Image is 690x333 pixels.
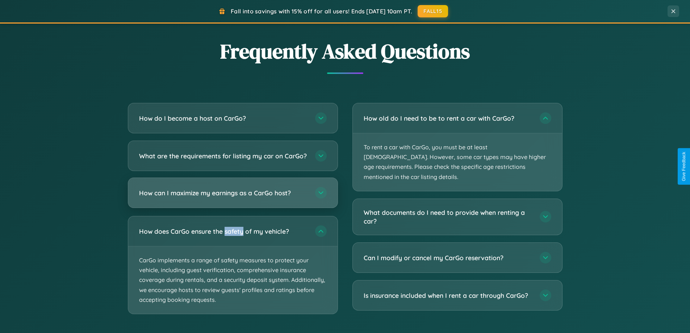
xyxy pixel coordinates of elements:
h3: How does CarGo ensure the safety of my vehicle? [139,227,308,236]
h3: What are the requirements for listing my car on CarGo? [139,151,308,161]
p: To rent a car with CarGo, you must be at least [DEMOGRAPHIC_DATA]. However, some car types may ha... [353,133,562,191]
h3: How can I maximize my earnings as a CarGo host? [139,188,308,197]
h3: How old do I need to be to rent a car with CarGo? [364,114,532,123]
div: Give Feedback [681,152,686,181]
h2: Frequently Asked Questions [128,37,563,65]
button: FALL15 [418,5,448,17]
h3: What documents do I need to provide when renting a car? [364,208,532,226]
h3: Is insurance included when I rent a car through CarGo? [364,291,532,300]
p: CarGo implements a range of safety measures to protect your vehicle, including guest verification... [128,246,338,314]
h3: Can I modify or cancel my CarGo reservation? [364,253,532,262]
span: Fall into savings with 15% off for all users! Ends [DATE] 10am PT. [231,8,412,15]
h3: How do I become a host on CarGo? [139,114,308,123]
